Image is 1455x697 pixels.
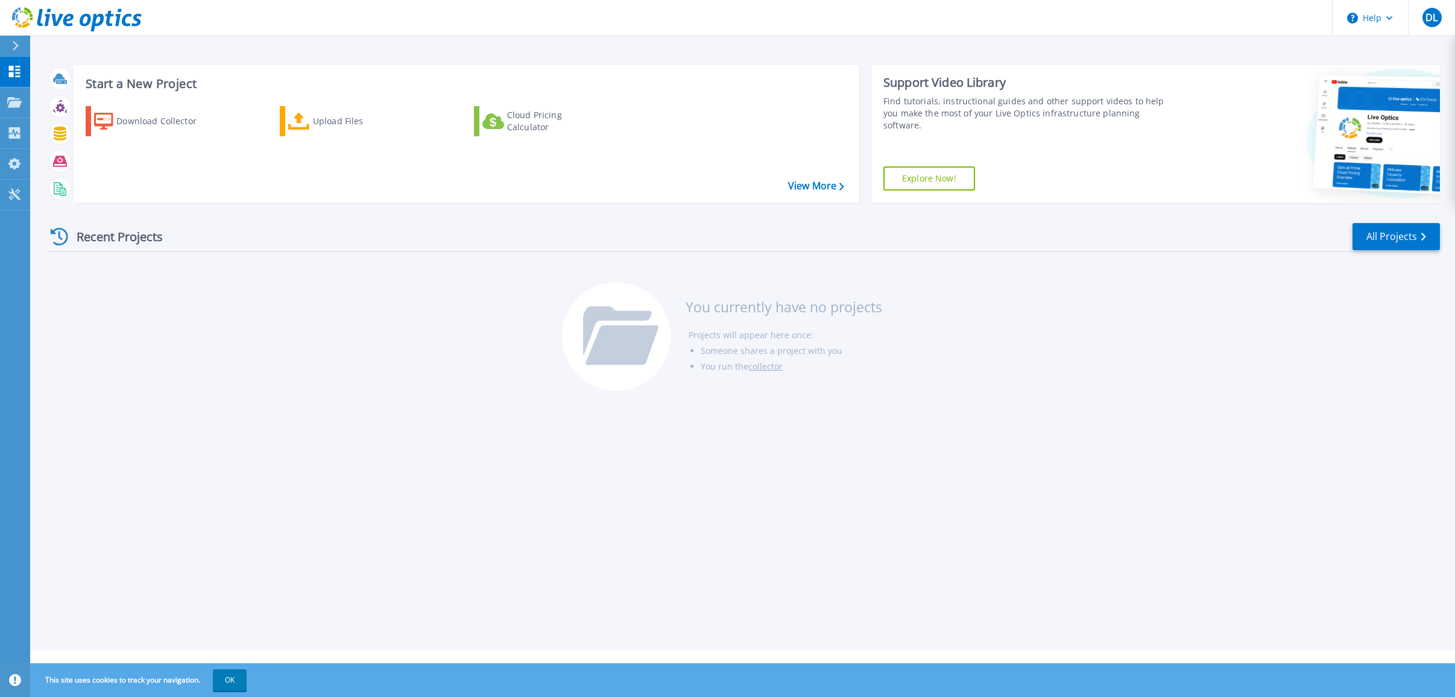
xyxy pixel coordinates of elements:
[701,359,882,374] li: You run the
[474,106,608,136] a: Cloud Pricing Calculator
[1352,223,1440,250] a: All Projects
[701,343,882,359] li: Someone shares a project with you
[686,300,882,314] h3: You currently have no projects
[1425,13,1438,22] span: DL
[689,327,882,343] li: Projects will appear here once:
[883,166,975,191] a: Explore Now!
[280,106,414,136] a: Upload Files
[86,106,220,136] a: Download Collector
[116,109,213,133] div: Download Collector
[748,361,783,372] a: collector
[883,75,1176,90] div: Support Video Library
[86,77,844,90] h3: Start a New Project
[788,180,844,192] a: View More
[507,109,604,133] div: Cloud Pricing Calculator
[46,222,179,251] div: Recent Projects
[213,669,247,691] button: OK
[33,669,247,691] span: This site uses cookies to track your navigation.
[883,95,1176,131] div: Find tutorials, instructional guides and other support videos to help you make the most of your L...
[313,109,409,133] div: Upload Files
